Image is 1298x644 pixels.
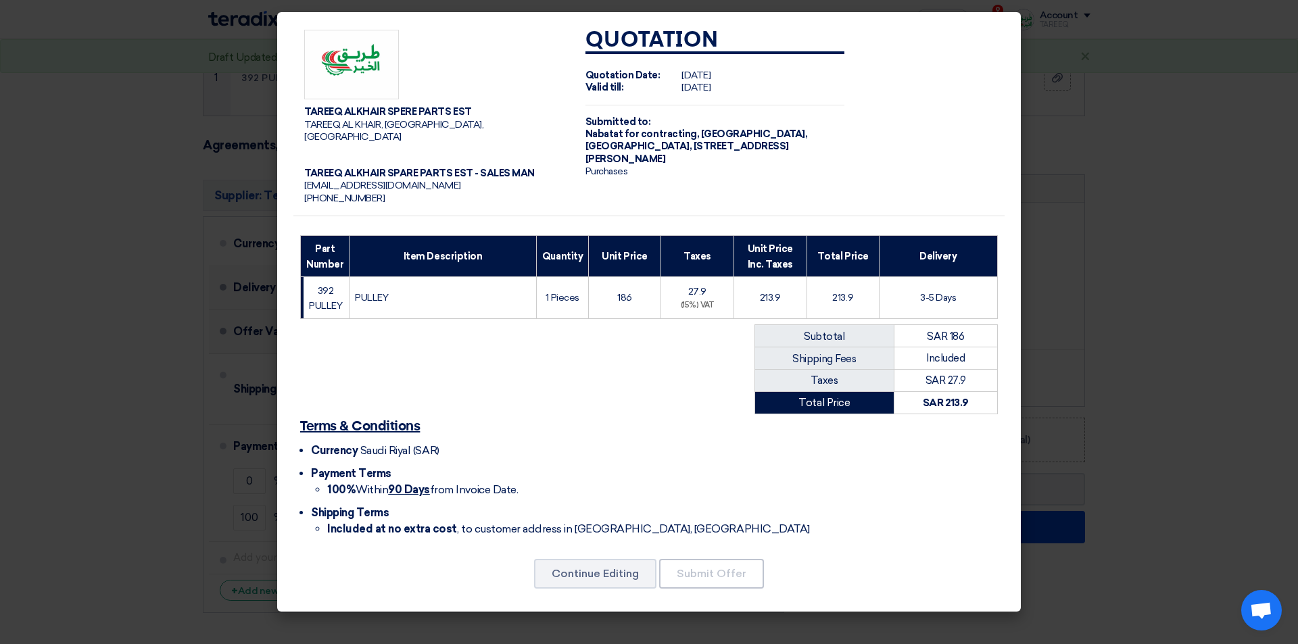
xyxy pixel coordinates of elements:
[306,243,343,270] font: Part Number
[927,330,964,343] font: SAR 186
[832,292,853,303] font: 213.9
[585,116,651,128] font: Submitted to:
[792,353,856,365] font: Shipping Fees
[304,168,535,179] font: TAREEQ ALKHAIR SPARE PARTS EST - SALES MAN
[1241,590,1282,630] div: Open chat
[585,30,719,51] font: Quotation
[602,251,647,262] font: Unit Price
[585,128,699,140] font: Nabatat for contracting,
[617,292,632,303] font: 186
[404,251,482,262] font: Item Description
[585,128,807,152] font: [GEOGRAPHIC_DATA], [GEOGRAPHIC_DATA], [STREET_ADDRESS]
[304,30,399,100] img: Company Logo
[304,180,461,191] font: [EMAIL_ADDRESS][DOMAIN_NAME]
[585,166,628,177] font: Purchases
[919,251,957,262] font: Delivery
[552,567,639,580] font: Continue Editing
[327,522,457,535] font: Included at no extra cost
[817,251,869,262] font: Total Price
[688,286,706,297] font: 27.9
[534,559,656,589] button: Continue Editing
[760,292,781,303] font: 213.9
[681,301,715,309] font: (15%) VAT
[304,106,472,118] font: TAREEQ ALKHAIR SPERE PARTS EST
[457,522,810,535] font: , to customer address in [GEOGRAPHIC_DATA], [GEOGRAPHIC_DATA]
[300,420,420,433] font: Terms & Conditions
[748,243,793,270] font: Unit Price Inc. Taxes
[585,82,624,93] font: Valid till:
[811,374,838,387] font: Taxes
[920,292,956,303] font: 3-5 Days
[388,483,430,496] font: 90 Days
[681,70,711,81] font: [DATE]
[804,330,844,343] font: Subtotal
[309,285,342,312] font: 392 PULLEY
[311,444,358,457] font: Currency
[311,467,391,480] font: Payment Terms
[355,292,388,303] font: PULLEY
[356,483,388,496] font: Within
[304,193,385,204] font: [PHONE_NUMBER]
[659,559,764,589] button: Submit Offer
[585,153,666,165] font: [PERSON_NAME]
[677,567,746,580] font: Submit Offer
[542,251,583,262] font: Quantity
[430,483,518,496] font: from Invoice Date.
[681,82,711,93] font: [DATE]
[926,374,966,387] font: SAR 27.9
[923,397,969,409] font: SAR 213.9
[360,444,439,457] font: Saudi Riyal (SAR)
[327,483,356,496] font: 100%
[304,119,483,143] font: TAREEQ AL KHAIR, [GEOGRAPHIC_DATA], [GEOGRAPHIC_DATA]
[546,292,579,303] font: 1 Pieces
[926,352,965,364] font: Included
[311,506,389,519] font: Shipping Terms
[798,397,850,409] font: Total Price
[585,70,660,81] font: Quotation Date:
[683,251,711,262] font: Taxes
